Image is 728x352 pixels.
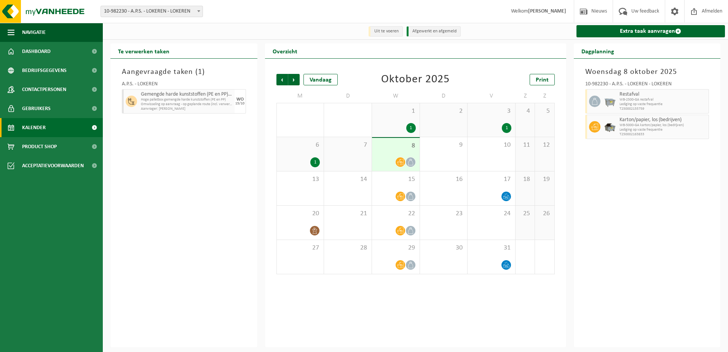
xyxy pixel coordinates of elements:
span: Dashboard [22,42,51,61]
span: Acceptatievoorwaarden [22,156,84,175]
span: Navigatie [22,23,46,42]
span: 7 [328,141,368,149]
span: 18 [519,175,531,184]
span: 24 [471,210,511,218]
li: Uit te voeren [369,26,403,37]
td: V [468,89,516,103]
span: Karton/papier, los (bedrijven) [619,117,707,123]
span: 23 [424,210,464,218]
span: Gemengde harde kunststoffen (PE en PP), recycleerbaar (industrieel) [141,91,233,98]
td: Z [516,89,535,103]
h3: Aangevraagde taken ( ) [122,66,246,78]
h2: Overzicht [265,43,305,58]
span: 26 [539,210,550,218]
span: 6 [281,141,320,149]
strong: [PERSON_NAME] [528,8,566,14]
span: 13 [281,175,320,184]
span: Omwisseling op aanvraag - op geplande route (incl. verwerking) [141,102,233,107]
div: 1 [406,123,416,133]
span: Lediging op vaste frequentie [619,128,707,132]
span: Kalender [22,118,46,137]
span: Restafval [619,91,707,98]
img: WB-2500-GAL-GY-01 [604,96,616,107]
span: 9 [424,141,464,149]
li: Afgewerkt en afgemeld [407,26,461,37]
span: Volgende [288,74,300,85]
a: Print [530,74,555,85]
span: 16 [424,175,464,184]
div: 1 [310,157,320,167]
span: WB-2500-GA restafval [619,98,707,102]
span: 10 [471,141,511,149]
span: 5 [539,107,550,115]
h3: Woensdag 8 oktober 2025 [585,66,709,78]
span: T250002155759 [619,107,707,111]
span: 2 [424,107,464,115]
span: 1 [376,107,416,115]
span: 21 [328,210,368,218]
img: WB-5000-GAL-GY-01 [604,121,616,133]
span: 27 [281,244,320,252]
span: Vorige [276,74,288,85]
span: 14 [328,175,368,184]
span: 8 [376,142,416,150]
div: Vandaag [303,74,338,85]
td: W [372,89,420,103]
span: Hoge palletbox gemengde harde kunststoffen (PE en PP) [141,98,233,102]
h2: Dagplanning [574,43,622,58]
td: M [276,89,324,103]
span: 15 [376,175,416,184]
span: 4 [519,107,531,115]
a: Extra taak aanvragen [576,25,725,37]
span: 29 [376,244,416,252]
span: T250002163833 [619,132,707,137]
span: 25 [519,210,531,218]
span: Aanvrager: [PERSON_NAME] [141,107,233,111]
div: 1 [502,123,511,133]
span: 30 [424,244,464,252]
span: 11 [519,141,531,149]
h2: Te verwerken taken [110,43,177,58]
div: A.P.S. - LOKEREN [122,82,246,89]
div: 15/10 [235,102,244,106]
div: Oktober 2025 [381,74,450,85]
td: D [420,89,468,103]
div: 10-982230 - A.P.S. - LOKEREN - LOKEREN [585,82,709,89]
span: Product Shop [22,137,57,156]
span: 12 [539,141,550,149]
span: 3 [471,107,511,115]
div: WO [236,97,244,102]
span: 10-982230 - A.P.S. - LOKEREN - LOKEREN [101,6,203,17]
td: Z [535,89,554,103]
span: 17 [471,175,511,184]
span: 19 [539,175,550,184]
span: 1 [198,68,202,76]
td: D [324,89,372,103]
span: WB-5000-GA karton/papier, los (bedrijven) [619,123,707,128]
span: Print [536,77,549,83]
span: 28 [328,244,368,252]
span: Contactpersonen [22,80,66,99]
span: Bedrijfsgegevens [22,61,67,80]
span: Lediging op vaste frequentie [619,102,707,107]
span: 22 [376,210,416,218]
span: Gebruikers [22,99,51,118]
span: 20 [281,210,320,218]
span: 31 [471,244,511,252]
